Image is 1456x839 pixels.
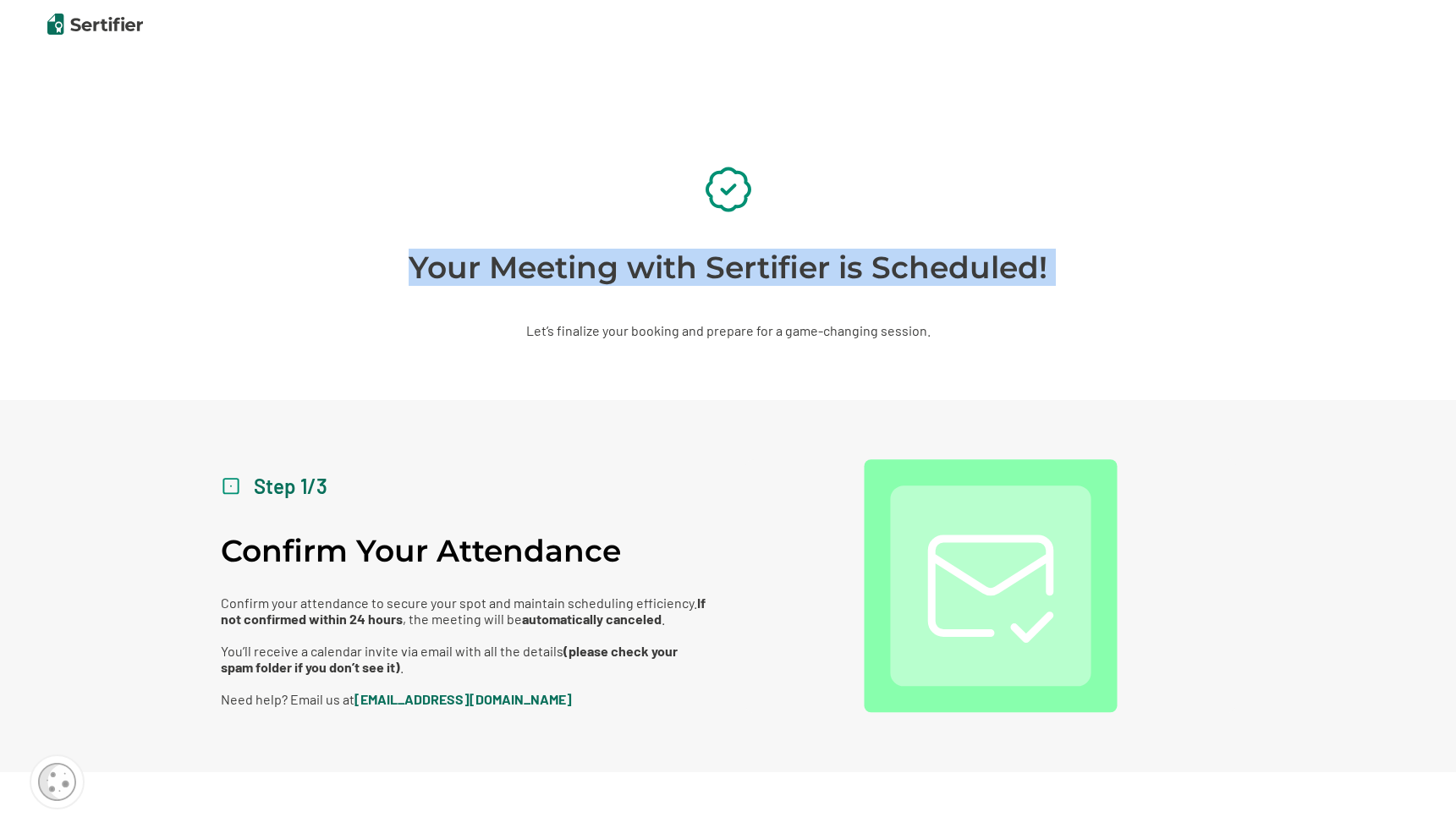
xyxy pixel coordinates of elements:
[526,320,931,341] p: Let’s finalize your booking and prepare for a game-changing session.
[221,643,678,675] b: (please check your spam folder if you don’t see it)
[1371,758,1456,839] iframe: Chat Widget
[221,532,621,569] h2: Confirm Your Attendance
[221,476,241,496] img: Dice 1
[703,164,754,215] img: Success Icon
[221,595,706,627] b: If not confirmed within 24 hours
[221,595,712,707] p: Confirm your attendance to secure your spot and maintain scheduling efficiency. , the meeting wil...
[409,249,1047,286] h1: Your Meeting with Sertifier is Scheduled!
[354,691,572,707] a: [EMAIL_ADDRESS][DOMAIN_NAME]
[38,763,76,801] img: Cookie Popup Icon
[864,459,1118,713] img: Confirm Attendance
[47,14,143,35] img: Sertifier | Digital Credentialing Platform
[254,466,327,507] p: Step 1/3
[522,611,662,627] b: automatically canceled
